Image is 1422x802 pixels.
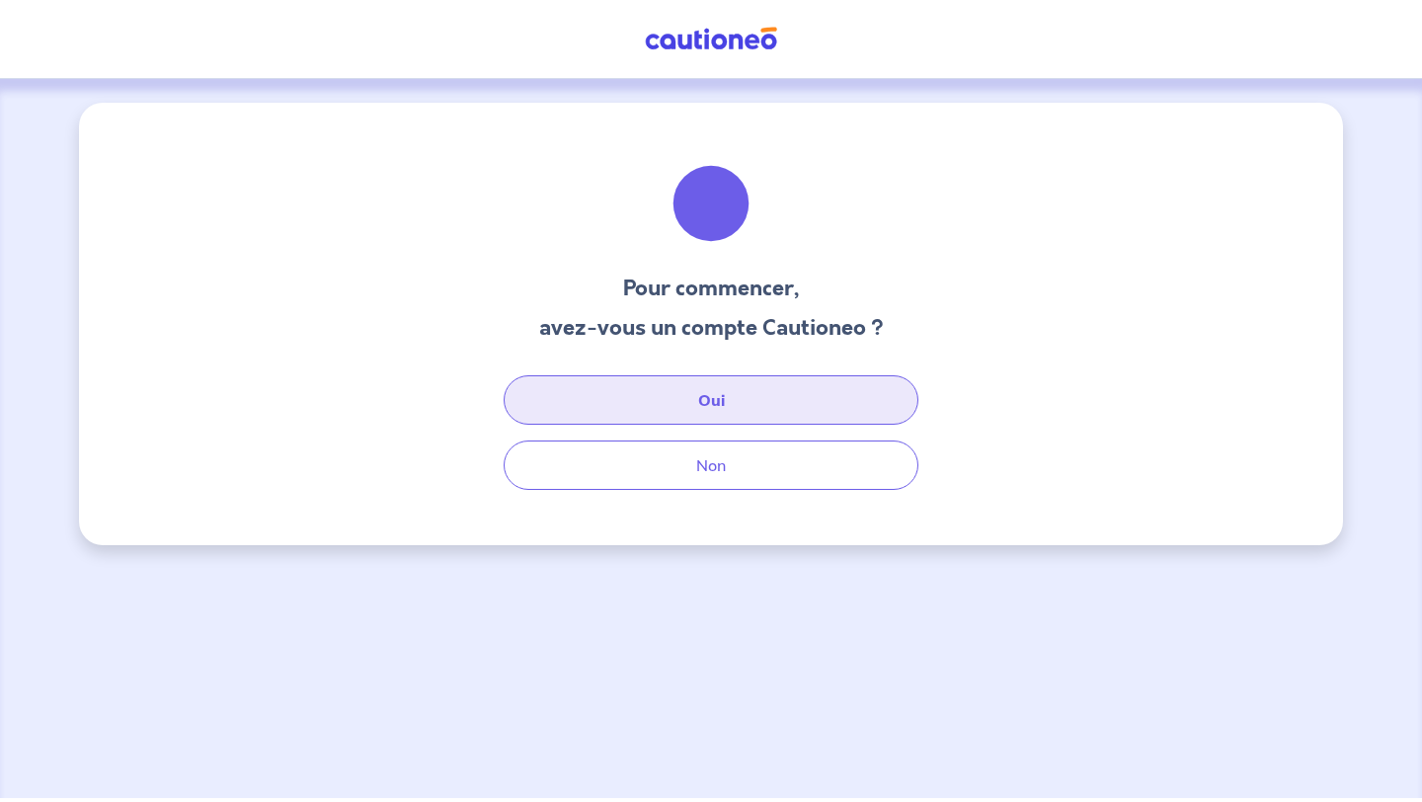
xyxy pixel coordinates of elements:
[658,150,764,257] img: illu_welcome.svg
[539,312,884,344] h3: avez-vous un compte Cautioneo ?
[504,441,918,490] button: Non
[637,27,785,51] img: Cautioneo
[539,273,884,304] h3: Pour commencer,
[504,375,918,425] button: Oui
